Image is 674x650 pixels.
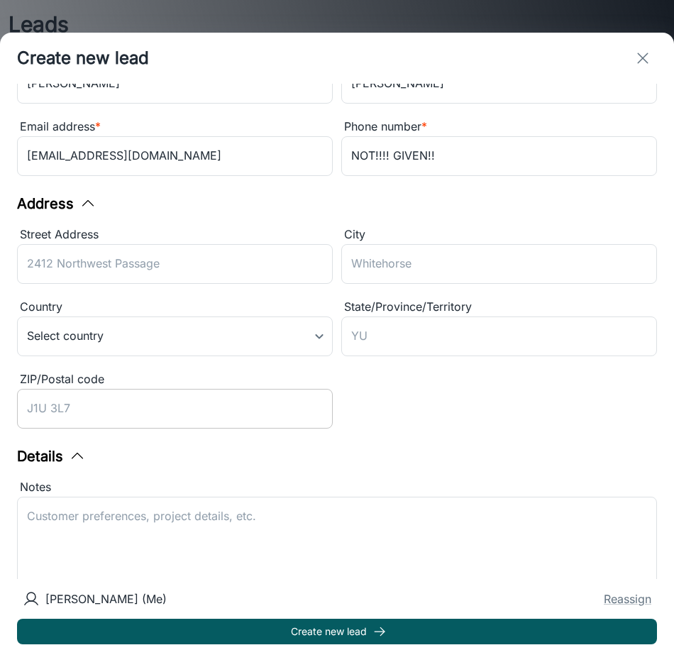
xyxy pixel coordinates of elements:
div: City [341,226,657,244]
input: J1U 3L7 [17,389,333,429]
input: +1 439-123-4567 [341,136,657,176]
input: myname@example.com [17,136,333,176]
button: Reassign [604,590,651,607]
div: ZIP/Postal code [17,370,333,389]
button: Address [17,193,96,214]
div: Notes [17,478,657,497]
input: YU [341,316,657,356]
input: 2412 Northwest Passage [17,244,333,284]
p: [PERSON_NAME] (Me) [45,590,167,607]
div: State/Province/Territory [341,298,657,316]
button: Create new lead [17,619,657,644]
input: Whitehorse [341,244,657,284]
div: Select country [17,316,333,356]
div: Email address [17,118,333,136]
button: exit [629,44,657,72]
input: Doe [341,64,657,104]
div: Phone number [341,118,657,136]
div: Street Address [17,226,333,244]
input: John [17,64,333,104]
div: Country [17,298,333,316]
button: Details [17,446,86,467]
h1: Create new lead [17,45,149,71]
